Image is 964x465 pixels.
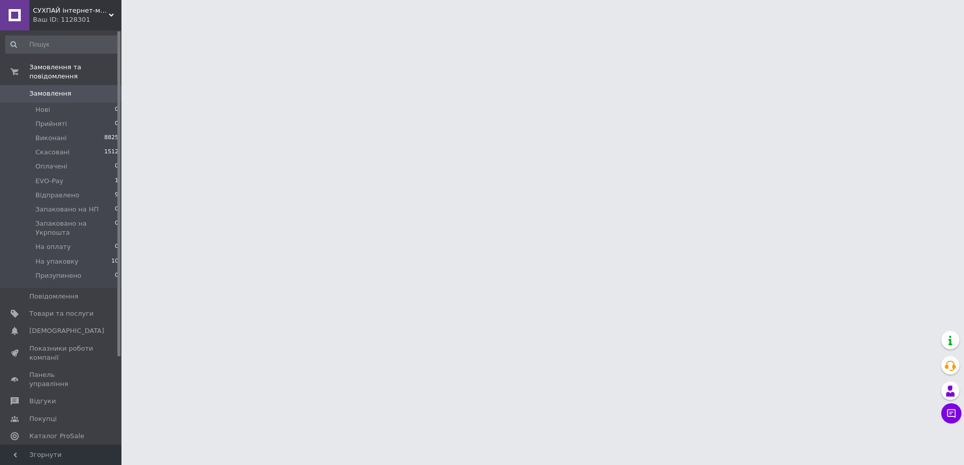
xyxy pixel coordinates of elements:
[29,370,94,389] span: Панель управління
[104,134,118,143] span: 8825
[115,119,118,129] span: 0
[115,242,118,251] span: 0
[35,191,79,200] span: Відправлено
[115,205,118,214] span: 0
[35,219,115,237] span: Запаковано на Укрпошта
[33,15,121,24] div: Ваш ID: 1128301
[115,105,118,114] span: 0
[29,397,56,406] span: Відгуки
[115,219,118,237] span: 0
[29,63,121,81] span: Замовлення та повідомлення
[35,162,67,171] span: Оплачені
[35,205,99,214] span: Запаковано на НП
[35,119,67,129] span: Прийняті
[35,257,78,266] span: На упаковку
[941,403,961,424] button: Чат з покупцем
[35,177,63,186] span: EVO-Pay
[35,148,70,157] span: Скасовані
[29,89,71,98] span: Замовлення
[115,191,118,200] span: 9
[29,292,78,301] span: Повідомлення
[29,344,94,362] span: Показники роботи компанії
[35,242,71,251] span: На оплату
[33,6,109,15] span: СУХПАЙ інтернет-магазин
[115,162,118,171] span: 0
[111,257,118,266] span: 10
[29,432,84,441] span: Каталог ProSale
[104,148,118,157] span: 1512
[35,134,67,143] span: Виконані
[115,177,118,186] span: 1
[35,271,81,280] span: Призупинено
[5,35,119,54] input: Пошук
[29,414,57,424] span: Покупці
[115,271,118,280] span: 0
[35,105,50,114] span: Нові
[29,309,94,318] span: Товари та послуги
[29,326,104,335] span: [DEMOGRAPHIC_DATA]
